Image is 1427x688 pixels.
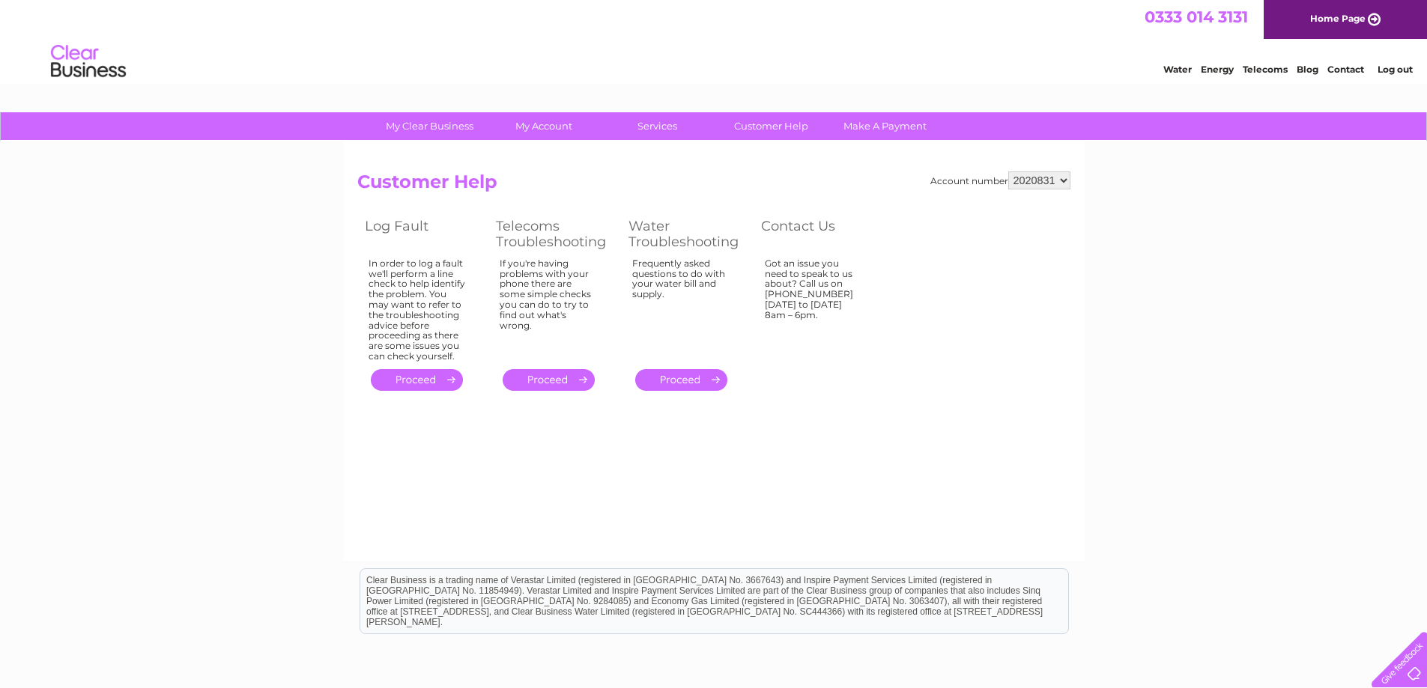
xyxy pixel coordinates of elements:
div: Clear Business is a trading name of Verastar Limited (registered in [GEOGRAPHIC_DATA] No. 3667643... [360,8,1068,73]
th: Telecoms Troubleshooting [488,214,621,254]
a: Make A Payment [823,112,947,140]
th: Contact Us [754,214,885,254]
div: In order to log a fault we'll perform a line check to help identify the problem. You may want to ... [369,258,466,362]
a: Telecoms [1243,64,1288,75]
a: . [503,369,595,391]
div: If you're having problems with your phone there are some simple checks you can do to try to find ... [500,258,599,356]
a: Contact [1327,64,1364,75]
div: Account number [930,171,1070,189]
th: Log Fault [357,214,488,254]
div: Got an issue you need to speak to us about? Call us on [PHONE_NUMBER] [DATE] to [DATE] 8am – 6pm. [765,258,862,356]
a: Services [596,112,719,140]
th: Water Troubleshooting [621,214,754,254]
a: Log out [1378,64,1413,75]
a: . [371,369,463,391]
a: Energy [1201,64,1234,75]
a: Blog [1297,64,1318,75]
a: . [635,369,727,391]
div: Frequently asked questions to do with your water bill and supply. [632,258,731,356]
a: Customer Help [709,112,833,140]
a: My Clear Business [368,112,491,140]
a: My Account [482,112,605,140]
h2: Customer Help [357,171,1070,200]
a: 0333 014 3131 [1145,7,1248,26]
img: logo.png [50,39,127,85]
a: Water [1163,64,1192,75]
